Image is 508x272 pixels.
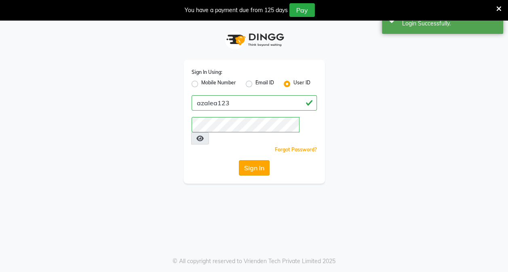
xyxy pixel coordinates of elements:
[192,69,222,76] label: Sign In Using:
[201,79,236,89] label: Mobile Number
[255,79,274,89] label: Email ID
[222,28,287,52] img: logo1.svg
[185,6,288,15] div: You have a payment due from 125 days
[239,160,270,176] button: Sign In
[402,19,497,28] div: Login Successfully.
[275,146,317,153] a: Forgot Password?
[192,95,317,111] input: Username
[192,117,300,132] input: Username
[293,79,310,89] label: User ID
[289,3,315,17] button: Pay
